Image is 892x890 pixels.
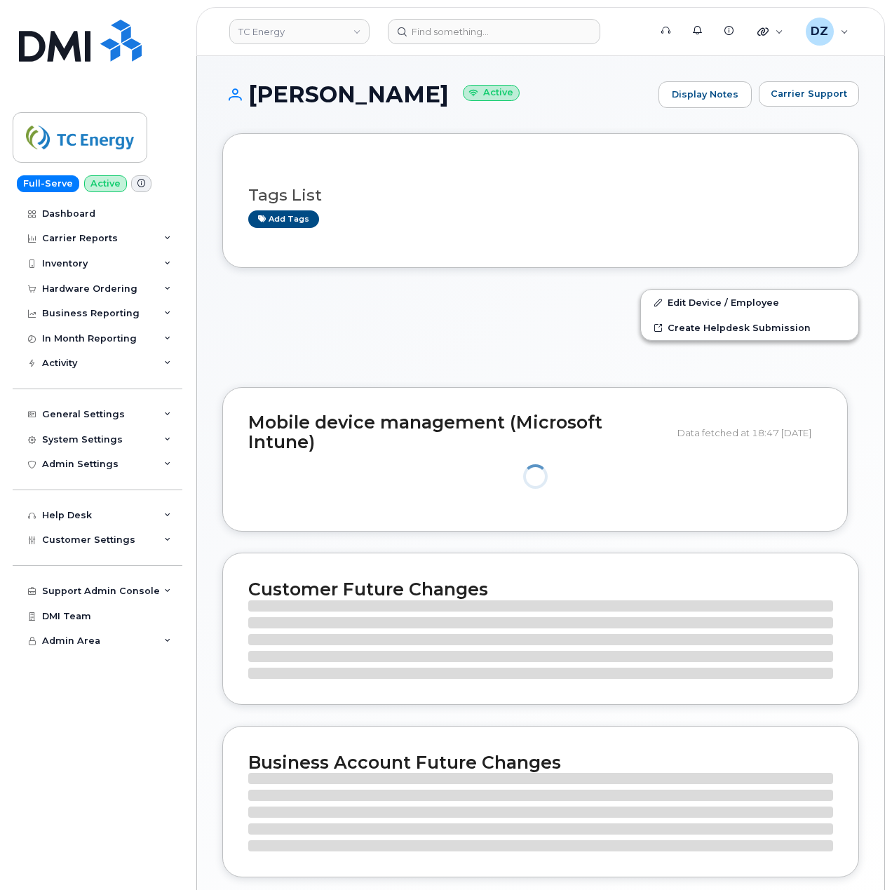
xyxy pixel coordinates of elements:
h2: Business Account Future Changes [248,752,833,773]
a: Add tags [248,210,319,228]
a: Edit Device / Employee [641,290,858,315]
button: Carrier Support [759,81,859,107]
a: Create Helpdesk Submission [641,315,858,340]
h3: Tags List [248,187,833,204]
h2: Customer Future Changes [248,579,833,600]
small: Active [463,85,520,101]
h1: [PERSON_NAME] [222,82,651,107]
div: Data fetched at 18:47 [DATE] [677,419,822,446]
span: Carrier Support [771,87,847,100]
h2: Mobile device management (Microsoft Intune) [248,413,667,452]
a: Display Notes [658,81,752,108]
